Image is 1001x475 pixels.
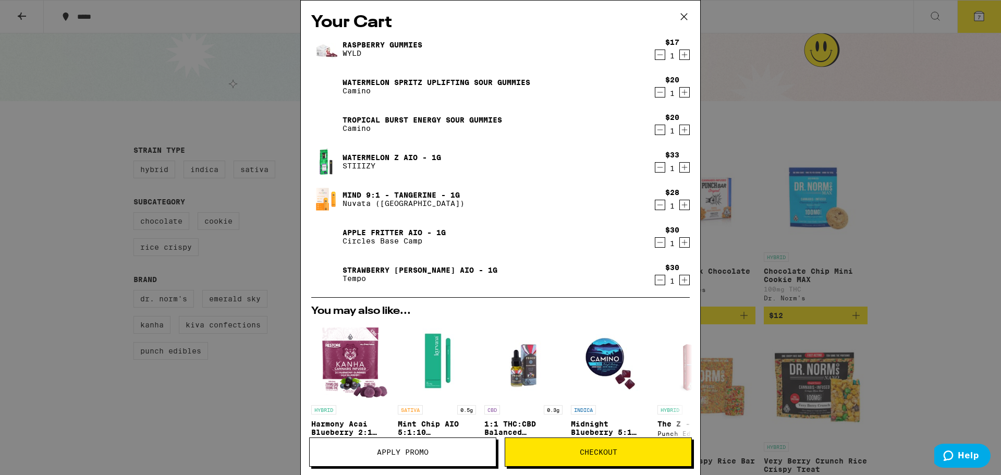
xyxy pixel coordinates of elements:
a: Apple Fritter AIO - 1g [343,228,446,237]
p: STIIIZY [343,162,441,170]
img: Punch Edibles - The Z - 1g [666,322,727,400]
button: Increment [679,125,690,135]
button: Decrement [655,87,665,98]
button: Increment [679,237,690,248]
a: Watermelon Z AIO - 1g [343,153,441,162]
a: Mind 9:1 - Tangerine - 1g [343,191,465,199]
button: Increment [679,275,690,285]
a: Open page for 1:1 THC:CBD Balanced Tincture - 300mg from Proof [484,322,563,460]
p: Nuvata ([GEOGRAPHIC_DATA]) [343,199,465,208]
button: Apply Promo [309,437,496,467]
div: $33 [665,151,679,159]
button: Decrement [655,50,665,60]
button: Decrement [655,162,665,173]
p: Camino [343,87,530,95]
p: Midnight Blueberry 5:1 Sleep Gummies [571,420,649,436]
span: Apply Promo [377,448,429,456]
img: Mind 9:1 - Tangerine - 1g [311,185,340,214]
p: The Z - 1g [657,420,736,428]
div: 1 [665,277,679,285]
div: $28 [665,188,679,197]
button: Decrement [655,125,665,135]
img: Strawberry Beltz AIO - 1g [311,260,340,289]
img: Kanha - Harmony Acai Blueberry 2:1 CBG Gummies [312,322,388,400]
div: $20 [665,113,679,121]
p: Harmony Acai Blueberry 2:1 CBG Gummies [311,420,389,436]
p: 0.5g [457,405,476,415]
img: Kurvana - Mint Chip AIO 5:1:10 CBD:CBG:THC - 0.5g [398,322,476,400]
div: 1 [665,164,679,173]
img: Watermelon Z AIO - 1g [311,147,340,176]
button: Decrement [655,200,665,210]
div: $30 [665,226,679,234]
a: Open page for The Z - 1g from Punch Edibles [657,322,736,460]
button: Decrement [655,275,665,285]
img: Proof - 1:1 THC:CBD Balanced Tincture - 300mg [484,322,563,400]
h2: Your Cart [311,11,690,34]
p: 0.3g [544,405,563,415]
div: 1 [665,89,679,98]
div: 1 [665,239,679,248]
a: Raspberry Gummies [343,41,422,49]
span: Checkout [580,448,617,456]
button: Increment [679,87,690,98]
p: WYLD [343,49,422,57]
img: Apple Fritter AIO - 1g [311,222,340,251]
img: Watermelon Spritz Uplifting Sour Gummies [311,72,340,101]
div: 1 [665,202,679,210]
button: Increment [679,200,690,210]
p: SATIVA [398,405,423,415]
div: $20 [665,76,679,84]
div: 1 [665,127,679,135]
button: Decrement [655,237,665,248]
p: Camino [343,124,502,132]
p: Tempo [343,274,497,283]
div: Punch Edibles [657,430,736,437]
img: Tropical Burst Energy Sour Gummies [311,109,340,139]
p: HYBRID [657,405,682,415]
a: Open page for Harmony Acai Blueberry 2:1 CBG Gummies from Kanha [311,322,389,460]
p: CBD [484,405,500,415]
iframe: Opens a widget where you can find more information [934,444,991,470]
div: 1 [665,52,679,60]
img: Camino - Midnight Blueberry 5:1 Sleep Gummies [571,322,649,400]
p: INDICA [571,405,596,415]
img: Raspberry Gummies [311,34,340,64]
p: Circles Base Camp [343,237,446,245]
p: Mint Chip AIO 5:1:10 CBD:CBG:THC - 0.5g [398,420,476,436]
p: 1:1 THC:CBD Balanced Tincture - 300mg [484,420,563,436]
h2: You may also like... [311,306,690,316]
button: Checkout [505,437,692,467]
a: Tropical Burst Energy Sour Gummies [343,116,502,124]
div: $17 [665,38,679,46]
button: Increment [679,50,690,60]
a: Open page for Mint Chip AIO 5:1:10 CBD:CBG:THC - 0.5g from Kurvana [398,322,476,460]
a: Watermelon Spritz Uplifting Sour Gummies [343,78,530,87]
a: Strawberry [PERSON_NAME] AIO - 1g [343,266,497,274]
button: Increment [679,162,690,173]
a: Open page for Midnight Blueberry 5:1 Sleep Gummies from Camino [571,322,649,460]
div: $30 [665,263,679,272]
